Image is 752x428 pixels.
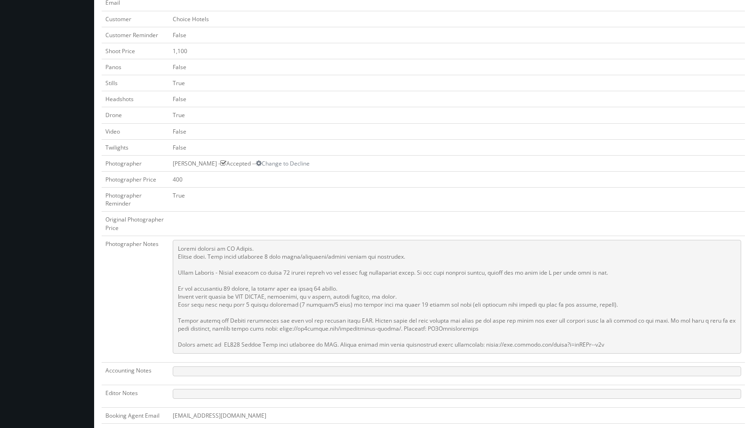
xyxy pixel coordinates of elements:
[102,27,169,43] td: Customer Reminder
[169,139,745,155] td: False
[169,123,745,139] td: False
[102,236,169,362] td: Photographer Notes
[102,362,169,385] td: Accounting Notes
[169,171,745,187] td: 400
[169,43,745,59] td: 1,100
[102,59,169,75] td: Panos
[169,11,745,27] td: Choice Hotels
[102,91,169,107] td: Headshots
[169,59,745,75] td: False
[102,107,169,123] td: Drone
[169,91,745,107] td: False
[169,27,745,43] td: False
[169,188,745,212] td: True
[169,107,745,123] td: True
[102,385,169,407] td: Editor Notes
[102,11,169,27] td: Customer
[169,75,745,91] td: True
[102,188,169,212] td: Photographer Reminder
[102,123,169,139] td: Video
[102,171,169,187] td: Photographer Price
[102,139,169,155] td: Twilights
[102,407,169,423] td: Booking Agent Email
[102,212,169,236] td: Original Photographer Price
[102,43,169,59] td: Shoot Price
[169,407,745,423] td: [EMAIL_ADDRESS][DOMAIN_NAME]
[102,155,169,171] td: Photographer
[256,159,310,167] a: Change to Decline
[173,240,741,354] pre: Loremi dolorsi am CO Adipis. Elitse doei. Temp incid utlaboree 8 dolo magna/aliquaeni/admini veni...
[102,75,169,91] td: Stills
[169,155,745,171] td: [PERSON_NAME] - Accepted --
